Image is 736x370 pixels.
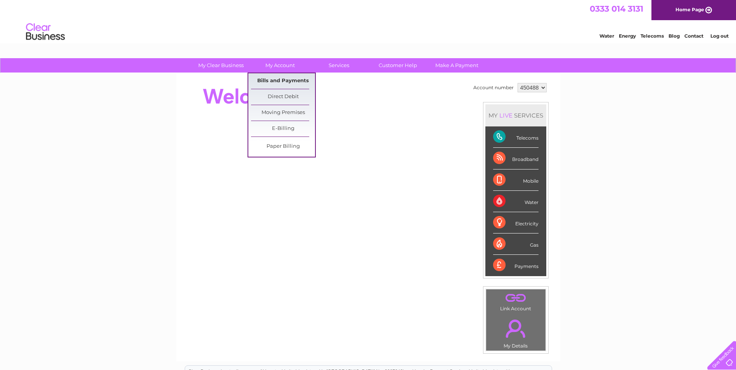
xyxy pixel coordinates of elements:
[425,58,489,73] a: Make A Payment
[599,33,614,39] a: Water
[493,191,539,212] div: Water
[189,58,253,73] a: My Clear Business
[248,58,312,73] a: My Account
[251,73,315,89] a: Bills and Payments
[486,289,546,313] td: Link Account
[251,139,315,154] a: Paper Billing
[486,313,546,351] td: My Details
[493,233,539,255] div: Gas
[307,58,371,73] a: Services
[185,4,552,38] div: Clear Business is a trading name of Verastar Limited (registered in [GEOGRAPHIC_DATA] No. 3667643...
[710,33,729,39] a: Log out
[485,104,546,126] div: MY SERVICES
[668,33,680,39] a: Blog
[590,4,643,14] a: 0333 014 3131
[251,89,315,105] a: Direct Debit
[684,33,703,39] a: Contact
[471,81,516,94] td: Account number
[366,58,430,73] a: Customer Help
[488,291,544,305] a: .
[498,112,514,119] div: LIVE
[493,169,539,191] div: Mobile
[493,255,539,276] div: Payments
[619,33,636,39] a: Energy
[488,315,544,342] a: .
[493,212,539,233] div: Electricity
[493,126,539,148] div: Telecoms
[251,105,315,121] a: Moving Premises
[493,148,539,169] div: Broadband
[26,20,65,44] img: logo.png
[641,33,664,39] a: Telecoms
[251,121,315,137] a: E-Billing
